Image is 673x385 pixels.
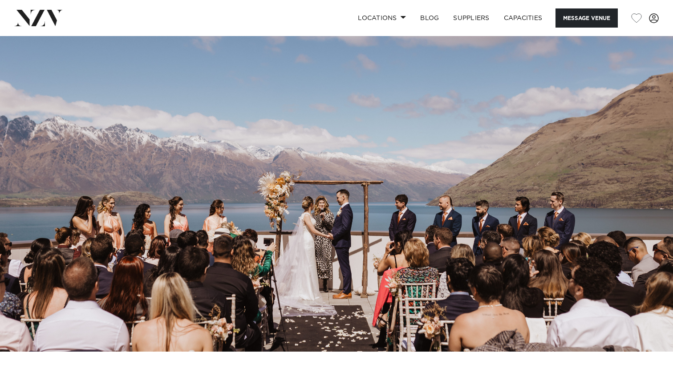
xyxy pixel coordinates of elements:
[497,8,550,28] a: Capacities
[351,8,413,28] a: Locations
[413,8,446,28] a: BLOG
[446,8,496,28] a: SUPPLIERS
[14,10,63,26] img: nzv-logo.png
[555,8,618,28] button: Message Venue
